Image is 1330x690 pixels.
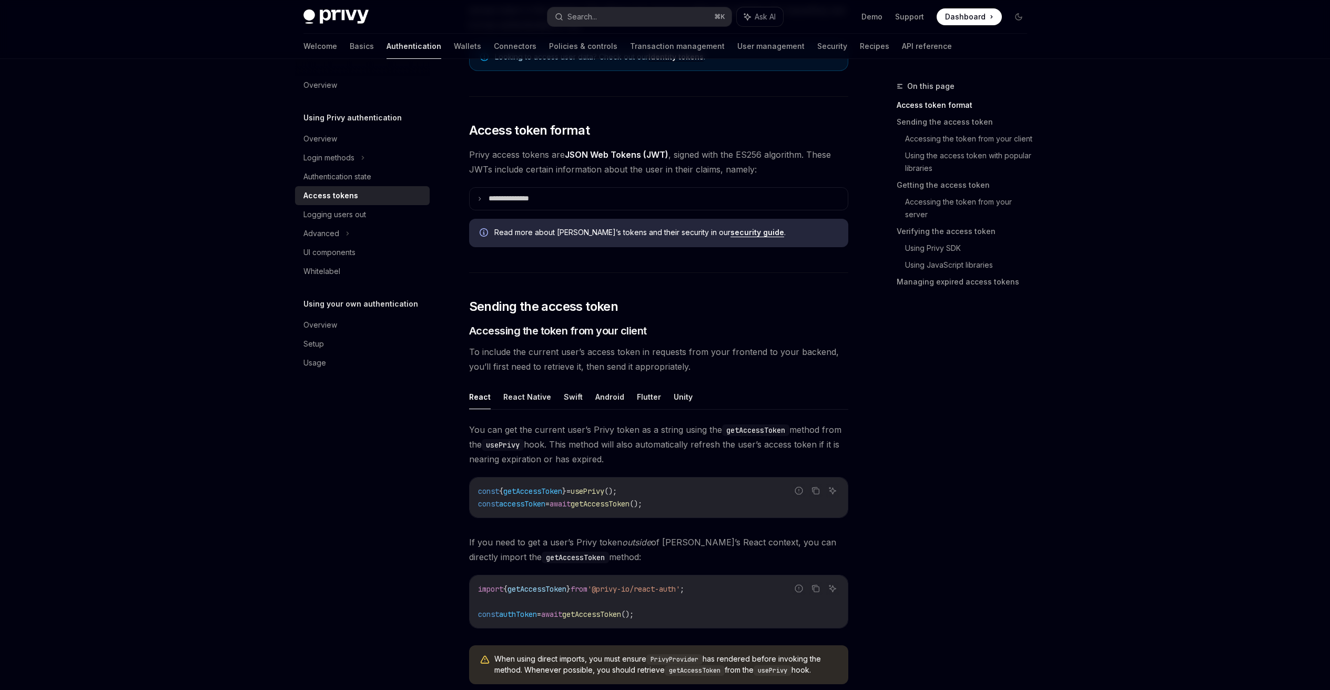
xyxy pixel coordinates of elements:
code: usePrivy [482,439,524,451]
a: Verifying the access token [897,223,1035,240]
a: Using the access token with popular libraries [905,147,1035,177]
a: Accessing the token from your client [905,130,1035,147]
button: React [469,384,491,409]
a: Support [895,12,924,22]
span: (); [604,486,617,496]
div: Advanced [303,227,339,240]
button: Report incorrect code [792,582,806,595]
button: Android [595,384,624,409]
svg: Info [480,228,490,239]
span: ; [680,584,684,594]
a: Basics [350,34,374,59]
span: getAccessToken [503,486,562,496]
span: On this page [907,80,955,93]
div: Overview [303,79,337,92]
button: Toggle dark mode [1010,8,1027,25]
div: Overview [303,133,337,145]
code: getAccessToken [665,665,725,676]
a: Whitelabel [295,262,430,281]
h5: Using your own authentication [303,298,418,310]
code: usePrivy [754,665,791,676]
code: getAccessToken [722,424,789,436]
button: Swift [564,384,583,409]
code: getAccessToken [542,552,609,563]
a: Overview [295,316,430,334]
span: Sending the access token [469,298,618,315]
div: Usage [303,357,326,369]
a: Managing expired access tokens [897,273,1035,290]
span: If you need to get a user’s Privy token of [PERSON_NAME]’s React context, you can directly import... [469,535,848,564]
span: usePrivy [571,486,604,496]
button: Copy the contents from the code block [809,484,823,498]
span: = [566,486,571,496]
span: { [503,584,507,594]
span: const [478,486,499,496]
span: Accessing the token from your client [469,323,647,338]
span: } [562,486,566,496]
span: Dashboard [945,12,986,22]
a: API reference [902,34,952,59]
a: security guide [730,228,784,237]
span: Access token format [469,122,590,139]
span: const [478,610,499,619]
span: accessToken [499,499,545,509]
button: Unity [674,384,693,409]
span: Ask AI [755,12,776,22]
span: await [550,499,571,509]
span: getAccessToken [562,610,621,619]
a: Accessing the token from your server [905,194,1035,223]
a: Overview [295,129,430,148]
button: Report incorrect code [792,484,806,498]
span: = [545,499,550,509]
a: Dashboard [937,8,1002,25]
a: Policies & controls [549,34,617,59]
a: Welcome [303,34,337,59]
a: Getting the access token [897,177,1035,194]
span: (); [621,610,634,619]
a: Authentication state [295,167,430,186]
span: authToken [499,610,537,619]
button: Ask AI [737,7,783,26]
span: ⌘ K [714,13,725,21]
span: To include the current user’s access token in requests from your frontend to your backend, you’ll... [469,344,848,374]
button: Ask AI [826,582,839,595]
h5: Using Privy authentication [303,111,402,124]
code: PrivyProvider [646,654,703,665]
span: Privy access tokens are , signed with the ES256 algorithm. These JWTs include certain information... [469,147,848,177]
a: Sending the access token [897,114,1035,130]
a: User management [737,34,805,59]
a: Overview [295,76,430,95]
a: Transaction management [630,34,725,59]
div: Setup [303,338,324,350]
div: UI components [303,246,356,259]
a: Setup [295,334,430,353]
button: Flutter [637,384,661,409]
span: } [566,584,571,594]
span: = [537,610,541,619]
a: Access token format [897,97,1035,114]
a: UI components [295,243,430,262]
button: React Native [503,384,551,409]
span: (); [630,499,642,509]
img: dark logo [303,9,369,24]
span: import [478,584,503,594]
a: Authentication [387,34,441,59]
a: Connectors [494,34,536,59]
span: Read more about [PERSON_NAME]’s tokens and their security in our . [494,227,838,238]
span: getAccessToken [571,499,630,509]
em: outside [622,537,651,547]
a: Access tokens [295,186,430,205]
span: { [499,486,503,496]
a: Recipes [860,34,889,59]
svg: Warning [480,655,490,665]
a: JSON Web Tokens (JWT) [565,149,668,160]
div: Logging users out [303,208,366,221]
div: Access tokens [303,189,358,202]
a: Usage [295,353,430,372]
a: Logging users out [295,205,430,224]
a: Demo [861,12,882,22]
div: Authentication state [303,170,371,183]
button: Search...⌘K [547,7,732,26]
span: You can get the current user’s Privy token as a string using the method from the hook. This metho... [469,422,848,466]
a: Wallets [454,34,481,59]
